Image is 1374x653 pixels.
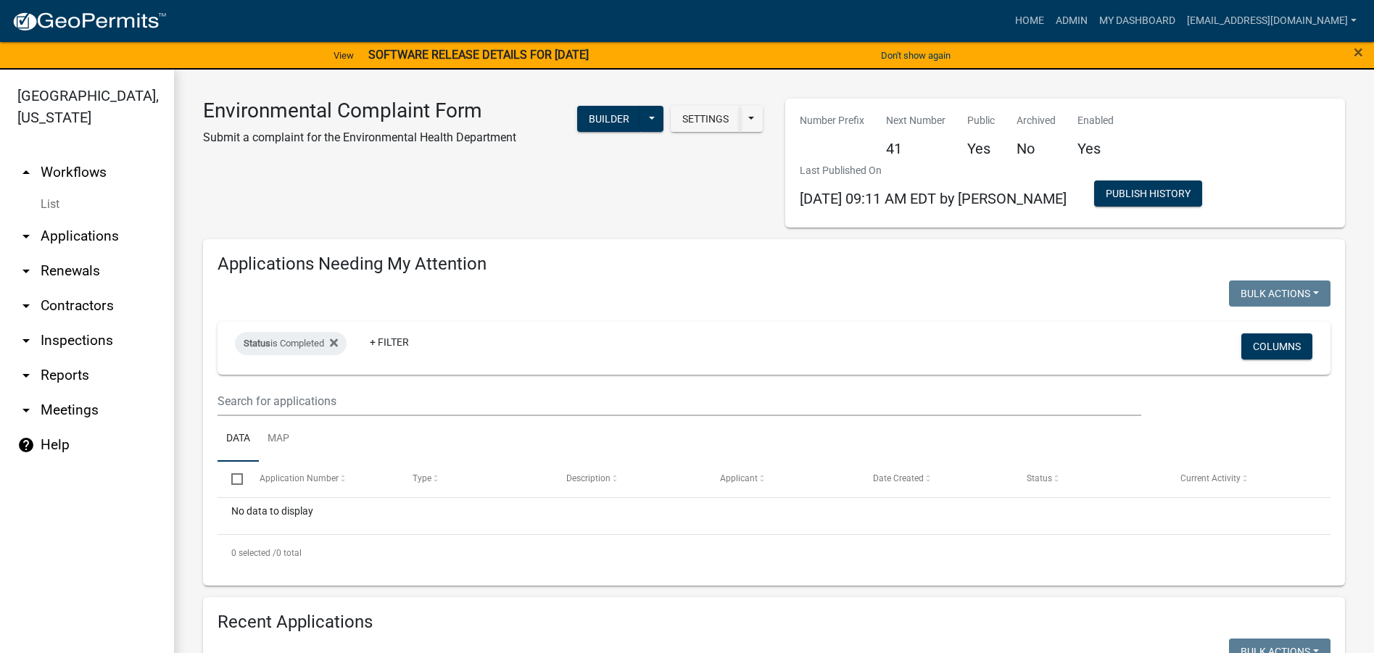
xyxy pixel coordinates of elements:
span: Applicant [720,473,758,483]
span: Date Created [873,473,924,483]
button: Don't show again [875,43,956,67]
a: Data [218,416,259,462]
h5: Yes [1077,140,1114,157]
h4: Recent Applications [218,612,1330,633]
button: Columns [1241,333,1312,359]
i: arrow_drop_up [17,164,35,181]
datatable-header-cell: Description [553,462,706,496]
button: Bulk Actions [1229,280,1330,307]
button: Publish History [1094,180,1202,207]
h3: Environmental Complaint Form [203,99,516,123]
h5: No [1017,140,1056,157]
span: Current Activity [1180,473,1241,483]
a: + Filter [358,329,421,355]
p: Enabled [1077,113,1114,128]
span: Status [1027,473,1052,483]
i: arrow_drop_down [17,402,35,419]
span: × [1354,42,1363,62]
h5: Yes [967,140,995,157]
div: is Completed [235,332,347,355]
h4: Applications Needing My Attention [218,254,1330,275]
i: arrow_drop_down [17,262,35,280]
datatable-header-cell: Select [218,462,245,496]
i: arrow_drop_down [17,332,35,349]
p: Number Prefix [800,113,864,128]
p: Archived [1017,113,1056,128]
datatable-header-cell: Applicant [705,462,859,496]
span: Application Number [260,473,339,483]
span: [DATE] 09:11 AM EDT by [PERSON_NAME] [800,190,1067,207]
datatable-header-cell: Application Number [245,462,399,496]
datatable-header-cell: Status [1013,462,1167,496]
input: Search for applications [218,386,1141,416]
datatable-header-cell: Date Created [859,462,1013,496]
p: Submit a complaint for the Environmental Health Department [203,129,516,146]
button: Settings [671,106,740,132]
span: Description [566,473,611,483]
a: My Dashboard [1093,7,1181,35]
i: arrow_drop_down [17,297,35,315]
span: Status [244,338,270,349]
i: help [17,436,35,454]
p: Last Published On [800,163,1067,178]
button: Builder [577,106,641,132]
p: Next Number [886,113,945,128]
div: No data to display [218,498,1330,534]
a: Map [259,416,298,462]
a: [EMAIL_ADDRESS][DOMAIN_NAME] [1181,7,1362,35]
p: Public [967,113,995,128]
datatable-header-cell: Current Activity [1166,462,1320,496]
a: Home [1009,7,1050,35]
a: Admin [1050,7,1093,35]
strong: SOFTWARE RELEASE DETAILS FOR [DATE] [368,48,589,62]
span: Type [413,473,431,483]
datatable-header-cell: Type [399,462,553,496]
i: arrow_drop_down [17,228,35,245]
wm-modal-confirm: Workflow Publish History [1094,188,1202,200]
span: 0 selected / [231,548,276,558]
i: arrow_drop_down [17,367,35,384]
button: Close [1354,43,1363,61]
a: View [328,43,360,67]
div: 0 total [218,535,1330,571]
h5: 41 [886,140,945,157]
